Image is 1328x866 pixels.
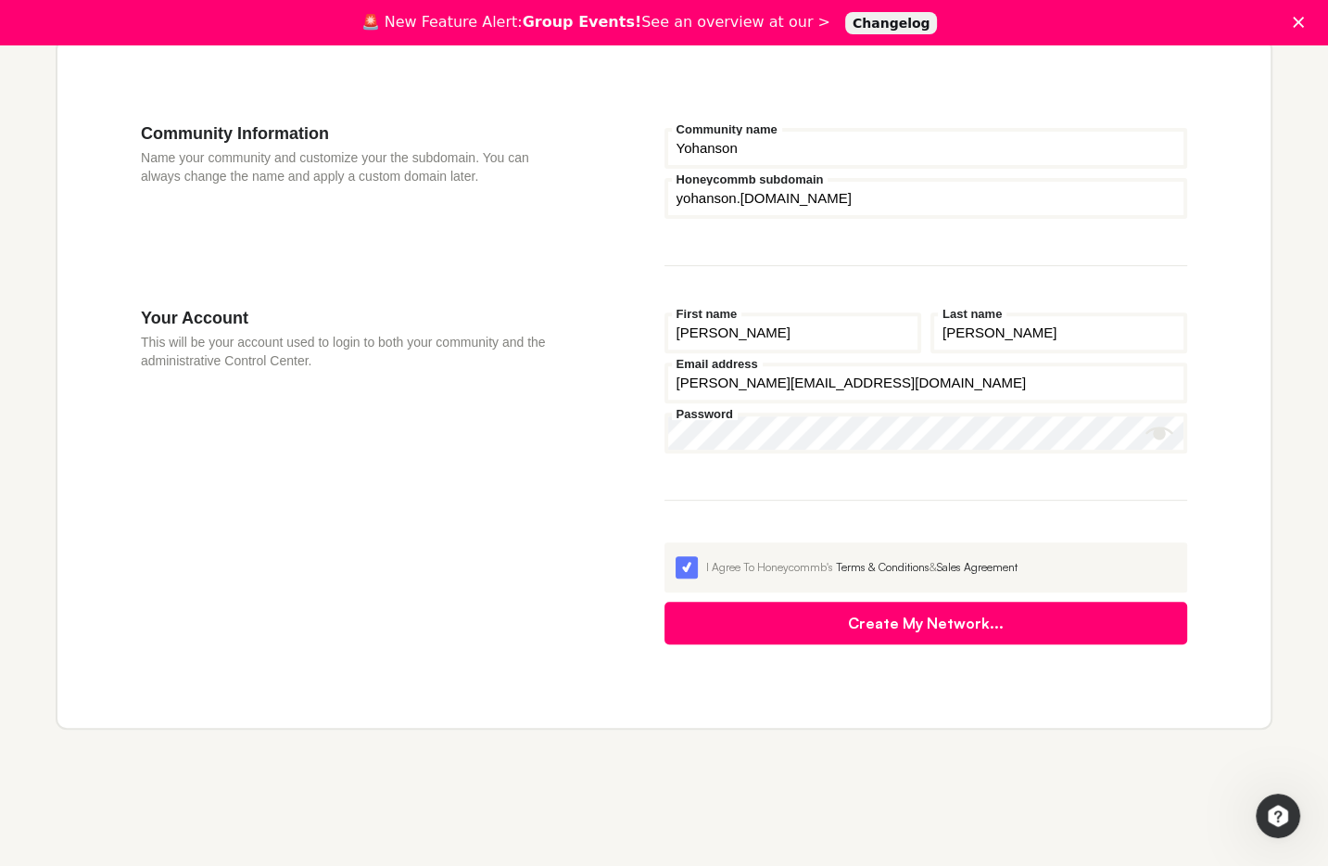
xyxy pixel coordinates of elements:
input: Email address [664,363,1188,403]
div: Close [1293,17,1311,28]
span: Home [43,625,81,638]
a: Sales Agreement [937,560,1018,574]
h3: Your Account [141,308,553,328]
label: Honeycommb subdomain [672,173,828,185]
input: First name [664,312,921,353]
h2: No messages [123,308,247,330]
h1: Messages [137,8,237,40]
div: Close [325,7,359,41]
iframe: Intercom live chat [1256,794,1300,838]
button: Messages [123,579,247,653]
label: Email address [672,358,763,370]
label: Password [672,408,738,420]
p: This will be your account used to login to both your community and the administrative Control Cen... [141,333,553,370]
button: Send us a message [85,522,285,559]
div: 🚨 New Feature Alert: See an overview at our > [361,13,830,32]
span: Messages [149,625,221,638]
span: Help [294,625,323,638]
span: Messages from the team will be shown here [43,349,329,367]
div: I Agree To Honeycommb's & [706,559,1177,576]
label: Last name [938,308,1006,320]
span: Create My Network... [683,614,1170,632]
label: Community name [672,123,782,135]
button: Create My Network... [664,602,1188,644]
input: Last name [930,312,1187,353]
label: First name [672,308,742,320]
input: Community name [664,128,1188,169]
button: Show password [1145,420,1173,448]
b: Group Events! [523,13,642,31]
h3: Community Information [141,123,553,144]
p: Name your community and customize your the subdomain. You can always change the name and apply a ... [141,148,553,185]
a: Terms & Conditions [836,560,930,574]
a: Changelog [845,12,938,34]
button: Help [247,579,371,653]
input: your-subdomain.honeycommb.com [664,178,1188,219]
